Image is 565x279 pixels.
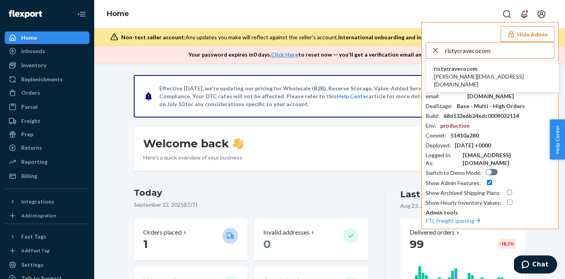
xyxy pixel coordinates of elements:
p: Orders placed [143,228,182,237]
div: Integrations [21,198,54,206]
div: Logged In As : [426,151,459,167]
button: Invalid addresses 0 [254,218,368,261]
p: Your password expires in 0 days . to reset now — you'll get a verification email and be logged out. [188,51,463,59]
a: FTL Freight quoting [426,217,482,224]
div: Last 30 days [400,188,457,200]
div: Env : [426,122,436,130]
div: Base - Multi - High Orders [457,102,525,110]
a: Help Center [337,93,368,99]
div: 51410a280 [450,132,479,139]
div: Freight [21,117,40,125]
a: Prep [5,128,89,141]
input: Search or paste seller ID [445,42,554,58]
div: Billing [21,172,37,180]
p: Here’s a quick overview of your business [143,154,243,162]
a: Add Fast Tag [5,246,89,255]
div: Orders [21,89,40,97]
p: Aug 23, 2025 - Sep 22, 2025 ( EDT ) [400,202,483,210]
ol: breadcrumbs [100,3,135,26]
span: [PERSON_NAME][EMAIL_ADDRESS][DOMAIN_NAME] [434,73,551,88]
button: Open notifications [516,6,532,22]
a: Home [107,9,129,18]
a: Home [5,31,89,44]
a: Inbounds [5,45,89,57]
div: Reporting [21,158,47,166]
span: International onboarding and inbounding may not work during impersonation. [338,34,541,40]
div: Fast Tags [21,233,46,240]
button: Integrations [5,195,89,208]
a: Parcel [5,101,89,113]
button: Open Search Box [499,6,515,22]
img: hand-wave emoji [232,138,243,149]
div: production [440,122,470,130]
p: Effective [DATE], we're updating our pricing for Wholesale (B2B), Reserve Storage, Value-Added Se... [159,84,499,108]
h3: Today [134,187,368,199]
button: Help Center [550,119,565,160]
span: ristycravecocom [434,65,551,73]
p: September 22, 2025 ( EDT ) [134,201,368,209]
a: Orders [5,86,89,99]
a: Settings [5,259,89,271]
div: Any updates you make will reflect against the seller's account. [121,33,541,41]
a: Click Here [271,51,298,58]
a: Billing [5,170,89,182]
div: Switch to Demo Mode : [426,169,482,177]
span: 1 [143,237,148,251]
button: Close Navigation [74,6,89,22]
a: Freight [5,115,89,127]
p: Admin tools [426,209,554,217]
div: Returns [21,144,42,152]
div: Add Integration [21,212,56,219]
button: Open account menu [534,6,549,22]
iframe: Opens a widget where you can chat to one of our agents [514,255,557,275]
button: Hide Admin [501,26,554,42]
div: DealStage : [426,102,453,110]
button: Fast Tags [5,230,89,243]
div: Settings [21,261,44,269]
div: 68d133e6b24edc0009032114 [443,112,519,120]
div: Inventory [21,61,46,69]
div: Show Hourly Inventory Values : [426,199,501,207]
span: 99 [410,237,424,251]
div: Show Archived Shipping Plans : [426,189,501,197]
a: Inventory [5,59,89,72]
button: Orders placed 1 [134,218,248,261]
div: [DATE] +0000 [455,141,491,149]
h1: Welcome back [143,136,243,151]
div: Commit : [426,132,447,139]
div: Build : [426,112,439,120]
span: Non-test seller account: [121,34,186,40]
div: Home [21,34,37,42]
span: 0 [263,237,271,251]
a: Reporting [5,156,89,168]
div: Add Fast Tag [21,247,49,254]
a: Returns [5,141,89,154]
div: [EMAIL_ADDRESS][DOMAIN_NAME] [463,151,554,167]
div: Replenishments [21,75,63,83]
div: Show Admin Features : [426,179,481,187]
p: Invalid addresses [263,228,310,237]
a: Replenishments [5,73,89,86]
img: Flexport logo [9,10,42,18]
div: Parcel [21,103,38,111]
div: Prep [21,130,33,138]
button: Delivered orders [410,228,461,237]
div: Inbounds [21,47,45,55]
div: Deployed : [426,141,451,149]
div: -16.1 % [498,239,516,249]
a: Add Integration [5,211,89,220]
